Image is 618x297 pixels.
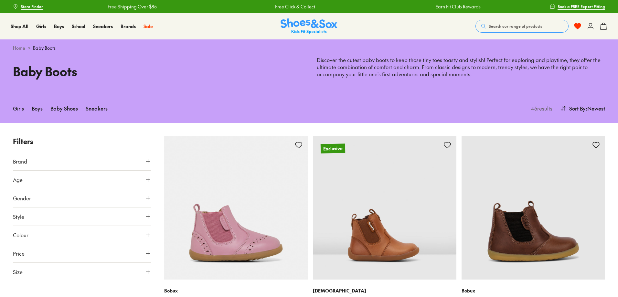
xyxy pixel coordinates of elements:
[144,23,153,30] a: Sale
[144,23,153,29] span: Sale
[107,3,156,10] a: Free Shipping Over $85
[164,287,308,294] p: Bobux
[321,143,345,153] p: Exclusive
[13,136,151,147] p: Filters
[13,45,25,51] a: Home
[36,23,46,29] span: Girls
[13,249,25,257] span: Price
[13,62,301,80] h1: Baby Boots
[121,23,136,29] span: Brands
[11,23,28,30] a: Shop All
[528,104,552,112] p: 45 results
[50,101,78,115] a: Baby Shoes
[32,101,43,115] a: Boys
[13,171,151,189] button: Age
[21,4,43,9] span: Store Finder
[13,207,151,226] button: Style
[281,18,337,34] a: Shoes & Sox
[72,23,85,29] span: School
[462,287,605,294] p: Bobux
[475,20,569,33] button: Search our range of products
[13,213,24,220] span: Style
[72,23,85,30] a: School
[13,263,151,281] button: Size
[11,23,28,29] span: Shop All
[313,136,456,280] a: Exclusive
[569,104,586,112] span: Sort By
[93,23,113,29] span: Sneakers
[36,23,46,30] a: Girls
[13,226,151,244] button: Colour
[13,1,43,12] a: Store Finder
[586,104,605,112] span: : Newest
[13,189,151,207] button: Gender
[13,176,23,184] span: Age
[275,3,315,10] a: Free Click & Collect
[13,268,23,276] span: Size
[560,101,605,115] button: Sort By:Newest
[13,101,24,115] a: Girls
[13,157,27,165] span: Brand
[313,287,456,294] p: [DEMOGRAPHIC_DATA]
[435,3,480,10] a: Earn Fit Club Rewards
[93,23,113,30] a: Sneakers
[13,244,151,262] button: Price
[13,45,605,51] div: >
[86,101,108,115] a: Sneakers
[281,18,337,34] img: SNS_Logo_Responsive.svg
[13,194,31,202] span: Gender
[33,45,56,51] span: Baby Boots
[13,231,28,239] span: Colour
[489,23,542,29] span: Search our range of products
[317,57,605,78] p: Discover the cutest baby boots to keep those tiny toes toasty and stylish! Perfect for exploring ...
[54,23,64,29] span: Boys
[54,23,64,30] a: Boys
[13,152,151,170] button: Brand
[550,1,605,12] a: Book a FREE Expert Fitting
[558,4,605,9] span: Book a FREE Expert Fitting
[121,23,136,30] a: Brands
